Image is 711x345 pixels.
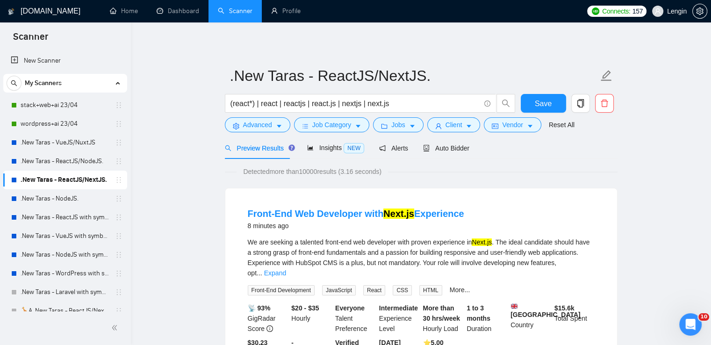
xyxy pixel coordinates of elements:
input: Scanner name... [230,64,598,87]
div: Country [509,303,553,334]
span: holder [115,214,122,221]
span: holder [115,251,122,259]
span: holder [115,195,122,202]
span: info-circle [266,325,273,332]
a: .New Taras - ReactJS with symbols [21,208,109,227]
b: [GEOGRAPHIC_DATA] [510,303,581,318]
span: search [497,99,515,108]
span: copy [572,99,589,108]
b: 📡 93% [248,304,271,312]
button: delete [595,94,614,113]
span: robot [423,145,430,151]
div: 8 minutes ago [248,220,464,231]
span: holder [115,139,122,146]
span: Advanced [243,120,272,130]
div: We are seeking a talented front-end web developer with proven experience in . The ideal candidate... [248,237,595,278]
button: copy [571,94,590,113]
span: search [7,80,21,86]
span: My Scanners [25,74,62,93]
a: .New Taras - VueJS/NuxtJS [21,133,109,152]
span: caret-down [527,122,533,129]
mark: Next.js [472,238,492,246]
a: setting [692,7,707,15]
span: Detected more than 10000 results (3.16 seconds) [237,166,388,177]
span: holder [115,101,122,109]
span: NEW [344,143,364,153]
button: idcardVendorcaret-down [484,117,541,132]
span: caret-down [355,122,361,129]
a: .New Taras - VueJS with symbols [21,227,109,245]
div: Experience Level [377,303,421,334]
span: Insights [307,144,364,151]
span: ... [257,269,262,277]
span: user [654,8,661,14]
span: 157 [632,6,642,16]
span: edit [600,70,612,82]
span: Alerts [379,144,408,152]
span: holder [115,176,122,184]
b: Everyone [335,304,365,312]
iframe: Intercom live chat [679,313,702,336]
b: $20 - $35 [291,304,319,312]
a: More... [450,286,470,294]
span: Job Category [312,120,351,130]
a: .New Taras - NodeJS. [21,189,109,208]
button: userClientcaret-down [427,117,481,132]
span: Vendor [502,120,523,130]
a: .New Taras - ReactJS/NextJS. [21,171,109,189]
div: Hourly Load [421,303,465,334]
button: search [496,94,515,113]
a: Reset All [549,120,575,130]
span: folder [381,122,388,129]
a: homeHome [110,7,138,15]
b: Intermediate [379,304,418,312]
button: folderJobscaret-down [373,117,424,132]
div: Hourly [289,303,333,334]
span: search [225,145,231,151]
span: bars [302,122,309,129]
input: Search Freelance Jobs... [230,98,480,109]
a: searchScanner [218,7,252,15]
a: .New Taras - Laravel with symbols [21,283,109,302]
a: dashboardDashboard [157,7,199,15]
span: holder [115,307,122,315]
b: $ 15.6k [554,304,575,312]
span: caret-down [466,122,472,129]
a: New Scanner [11,51,120,70]
span: idcard [492,122,498,129]
span: area-chart [307,144,314,151]
span: holder [115,232,122,240]
span: user [435,122,442,129]
span: caret-down [276,122,282,129]
span: delete [596,99,613,108]
span: notification [379,145,386,151]
a: Expand [264,269,286,277]
div: Tooltip anchor [287,144,296,152]
span: CSS [393,285,412,295]
span: holder [115,288,122,296]
b: More than 30 hrs/week [423,304,460,322]
span: info-circle [484,101,490,107]
div: Duration [465,303,509,334]
div: Total Spent [553,303,596,334]
img: upwork-logo.png [592,7,599,15]
span: Jobs [391,120,405,130]
span: Front-End Development [248,285,315,295]
span: React [363,285,385,295]
span: Preview Results [225,144,292,152]
button: search [7,76,22,91]
span: double-left [111,323,121,332]
span: Client [445,120,462,130]
a: 🦒A .New Taras - ReactJS/NextJS usual 23/04 [21,302,109,320]
span: setting [233,122,239,129]
span: Scanner [6,30,56,50]
button: settingAdvancedcaret-down [225,117,290,132]
a: .New Taras - NodeJS with symbols [21,245,109,264]
span: caret-down [409,122,416,129]
span: holder [115,270,122,277]
span: Save [535,98,552,109]
span: Auto Bidder [423,144,469,152]
img: 🇬🇧 [511,303,517,309]
a: Front-End Web Developer withNext.jsExperience [248,208,464,219]
span: setting [693,7,707,15]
